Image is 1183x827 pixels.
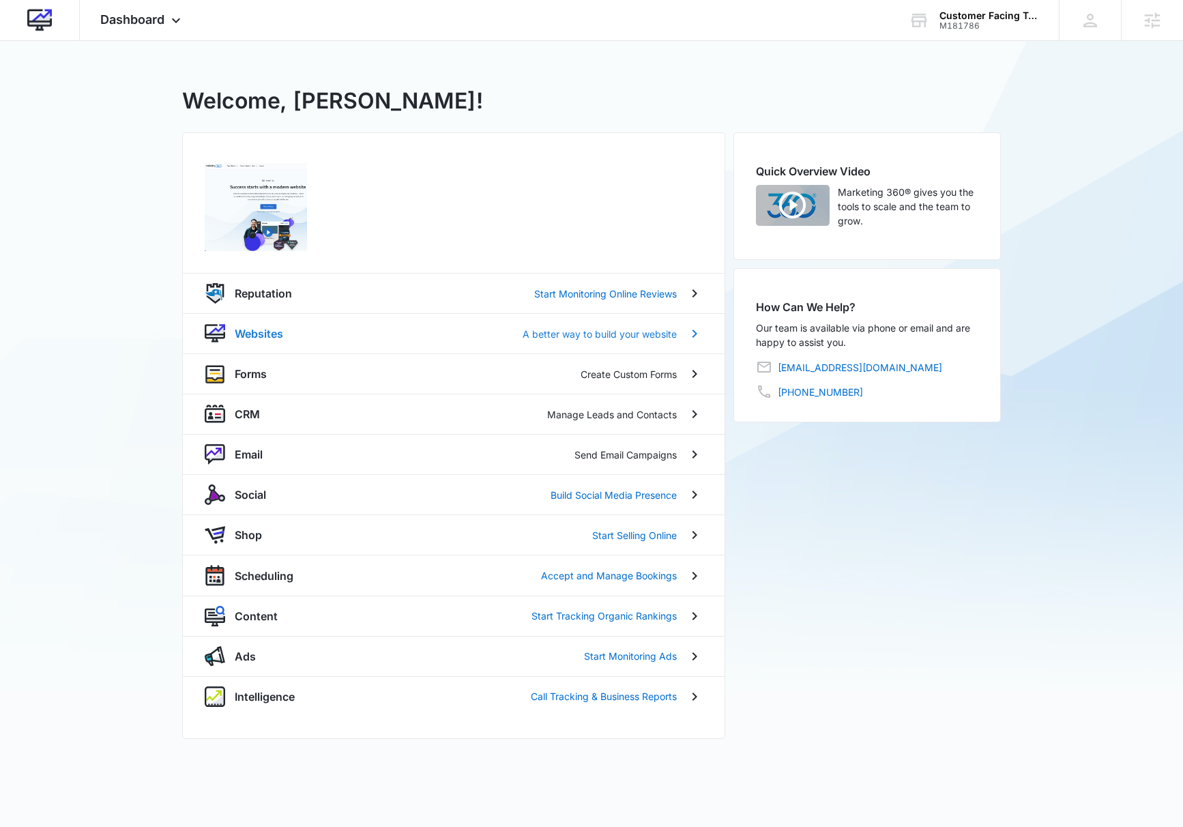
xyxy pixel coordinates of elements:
[778,385,863,399] a: [PHONE_NUMBER]
[584,649,677,663] p: Start Monitoring Ads
[205,444,225,465] img: nurture
[756,163,978,179] h2: Quick Overview Video
[235,487,266,503] p: Social
[756,185,830,226] img: Quick Overview Video
[235,366,267,382] p: Forms
[534,287,677,301] p: Start Monitoring Online Reviews
[183,514,725,555] a: shopAppShopStart Selling Online
[235,527,262,543] p: Shop
[205,283,225,304] img: reputation
[574,448,677,462] p: Send Email Campaigns
[939,21,1039,31] div: account id
[205,565,225,586] img: scheduling
[183,596,725,636] a: contentContentStart Tracking Organic Rankings
[183,434,725,474] a: nurtureEmailSend Email Campaigns
[183,394,725,434] a: crmCRMManage Leads and Contacts
[235,446,263,463] p: Email
[531,609,677,623] p: Start Tracking Organic Rankings
[183,353,725,394] a: formsFormsCreate Custom Forms
[205,404,225,424] img: crm
[183,676,725,716] a: intelligenceIntelligenceCall Tracking & Business Reports
[939,10,1039,21] div: account name
[183,555,725,596] a: schedulingSchedulingAccept and Manage Bookings
[778,360,942,375] a: [EMAIL_ADDRESS][DOMAIN_NAME]
[531,689,677,703] p: Call Tracking & Business Reports
[235,688,295,705] p: Intelligence
[205,364,225,384] img: forms
[205,484,225,505] img: social
[235,608,278,624] p: Content
[235,406,260,422] p: CRM
[547,407,677,422] p: Manage Leads and Contacts
[235,648,256,665] p: Ads
[205,606,225,626] img: content
[756,299,978,315] h2: How Can We Help?
[205,163,307,251] img: Marketing Websites
[183,273,725,313] a: reputationReputationStart Monitoring Online Reviews
[541,568,677,583] p: Accept and Manage Bookings
[756,321,978,349] p: Our team is available via phone or email and are happy to assist you.
[581,367,677,381] p: Create Custom Forms
[27,8,52,33] img: Marketing Websites
[235,325,283,342] p: Websites
[523,327,677,341] p: A better way to build your website
[838,185,978,228] p: Marketing 360® gives you the tools to scale and the team to grow.
[551,488,677,502] p: Build Social Media Presence
[183,313,725,353] a: websiteWebsitesA better way to build your website
[235,285,292,302] p: Reputation
[205,525,225,545] img: shopApp
[183,636,725,676] a: adsAdsStart Monitoring Ads
[235,568,293,584] p: Scheduling
[205,686,225,707] img: intelligence
[100,12,164,27] span: Dashboard
[182,85,483,117] h1: Welcome, [PERSON_NAME]!
[183,474,725,514] a: socialSocialBuild Social Media Presence
[592,528,677,542] p: Start Selling Online
[205,323,225,344] img: website
[205,646,225,667] img: ads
